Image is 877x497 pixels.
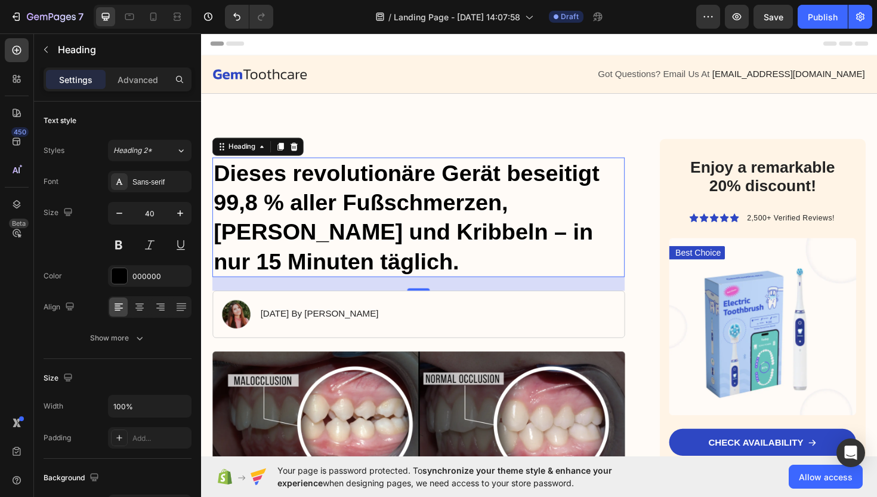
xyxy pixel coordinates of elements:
[764,12,783,22] span: Save
[78,10,84,24] p: 7
[44,115,76,126] div: Text style
[132,177,189,188] div: Sans-serif
[22,284,52,314] img: gempages_432750572815254551-5bd19a03-1671-4143-86b7-bde027ed01d1.webp
[578,192,671,201] span: 2,500+ Verified Reviews!
[496,218,694,406] img: gempages_432750572815254551-0d7e7525-506e-417f-9cca-36dbc4333d8d.webp
[44,145,64,156] div: Styles
[394,11,520,23] span: Landing Page - [DATE] 14:07:58
[9,219,29,228] div: Beta
[90,332,146,344] div: Show more
[44,327,192,349] button: Show more
[836,438,865,467] div: Open Intercom Messenger
[277,465,612,488] span: synchronize your theme style & enhance your experience
[799,471,853,483] span: Allow access
[12,338,449,483] img: gempages_432750572815254551-7bf9e89b-4579-4473-9272-fb5c458f7165.webp
[798,5,848,29] button: Publish
[44,470,101,486] div: Background
[13,134,447,258] p: Dieses revolutionäre Gerät beseitigt 99,8 % aller Fußschmerzen, [PERSON_NAME] und Kribbeln – in n...
[44,299,77,315] div: Align
[109,395,191,417] input: Auto
[13,114,447,124] p: Advertorial
[44,271,62,281] div: Color
[420,39,538,49] span: Got Questions? Email Us At
[44,205,75,221] div: Size
[44,176,58,187] div: Font
[496,420,694,449] a: CHECK AVAILABILITY
[541,39,703,49] span: [EMAIL_ADDRESS][DOMAIN_NAME]
[502,228,551,240] p: Best Choice
[132,433,189,444] div: Add...
[113,145,152,156] span: Heading 2*
[44,432,71,443] div: Padding
[388,11,391,23] span: /
[44,401,63,412] div: Width
[27,116,60,127] div: Heading
[789,465,863,489] button: Allow access
[11,127,29,137] div: 450
[277,464,659,489] span: Your page is password protected. To when designing pages, we need access to your store password.
[59,73,92,86] p: Settings
[538,429,638,441] p: CHECK AVAILABILITY
[58,42,187,57] p: Heading
[754,5,793,29] button: Save
[225,5,273,29] div: Undo/Redo
[44,370,75,386] div: Size
[132,271,189,282] div: 000000
[808,11,838,23] div: Publish
[561,11,579,22] span: Draft
[5,5,89,29] button: 7
[118,73,158,86] p: Advanced
[12,133,449,259] h1: Rich Text Editor. Editing area: main
[108,140,192,161] button: Heading 2*
[63,292,188,305] p: [DATE] By [PERSON_NAME]
[201,32,877,458] iframe: Design area
[501,132,688,174] h2: Enjoy a remarkable 20% discount!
